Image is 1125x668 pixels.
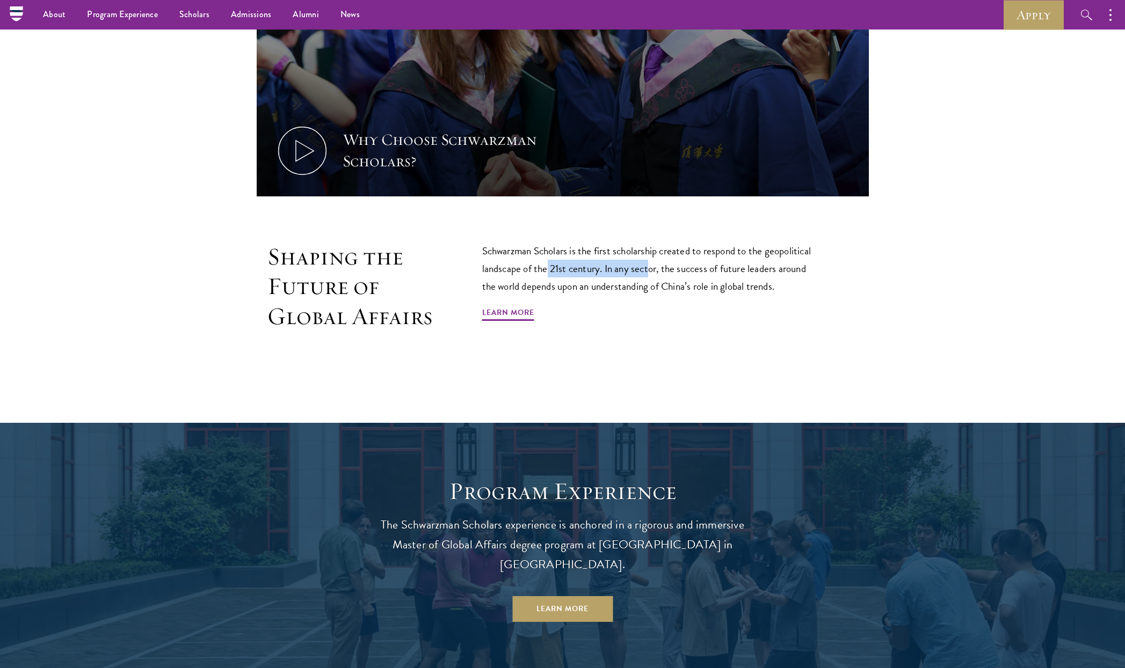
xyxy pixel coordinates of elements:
a: Learn More [512,596,613,622]
h1: Program Experience [369,476,756,506]
div: Why Choose Schwarzman Scholars? [343,129,541,172]
p: Schwarzman Scholars is the first scholarship created to respond to the geopolitical landscape of ... [482,242,821,295]
p: The Schwarzman Scholars experience is anchored in a rigorous and immersive Master of Global Affai... [369,515,756,575]
h2: Shaping the Future of Global Affairs [267,242,434,332]
a: Learn More [482,306,534,322]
